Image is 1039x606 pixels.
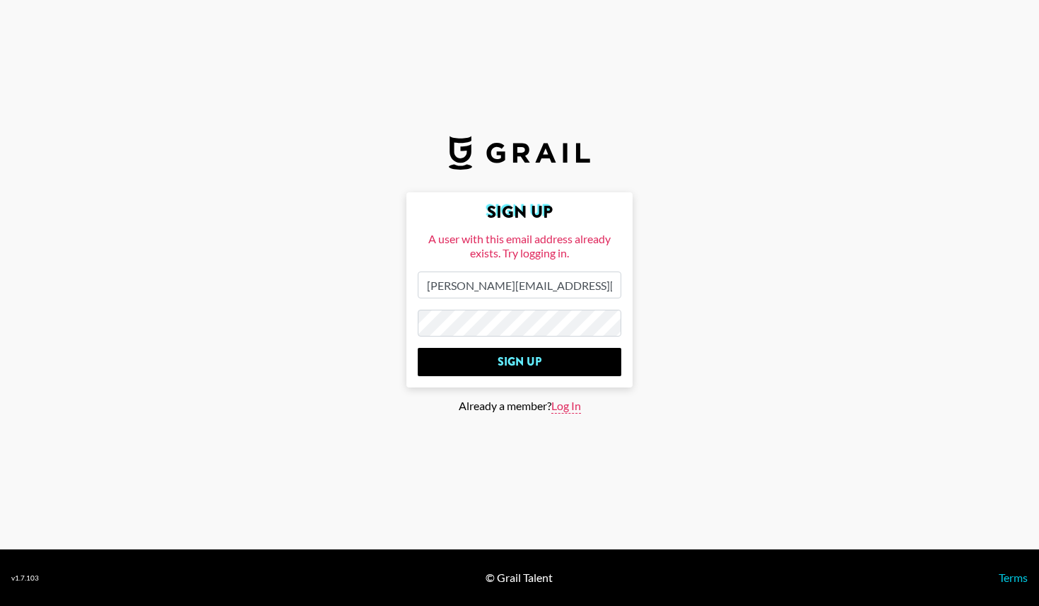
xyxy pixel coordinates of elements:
[999,571,1028,584] a: Terms
[11,399,1028,414] div: Already a member?
[418,348,621,376] input: Sign Up
[11,573,39,583] div: v 1.7.103
[418,204,621,221] h2: Sign Up
[449,136,590,170] img: Grail Talent Logo
[486,571,553,585] div: © Grail Talent
[551,399,581,414] span: Log In
[418,272,621,298] input: Email
[418,232,621,260] div: A user with this email address already exists. Try logging in.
